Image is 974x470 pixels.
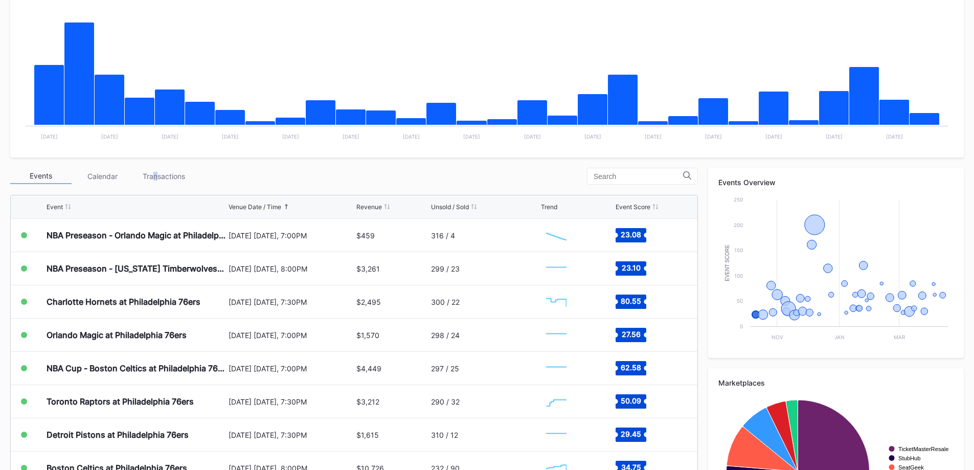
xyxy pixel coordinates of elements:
[229,203,281,211] div: Venue Date / Time
[724,244,730,281] text: Event Score
[734,196,743,203] text: 250
[356,298,381,306] div: $2,495
[47,430,189,440] div: Detroit Pistons at Philadelphia 76ers
[47,396,194,407] div: Toronto Raptors at Philadelphia 76ers
[431,203,469,211] div: Unsold / Sold
[431,364,459,373] div: 297 / 25
[584,133,601,140] text: [DATE]
[772,334,783,340] text: Nov
[229,264,354,273] div: [DATE] [DATE], 8:00PM
[734,222,743,228] text: 200
[229,331,354,340] div: [DATE] [DATE], 7:00PM
[463,133,480,140] text: [DATE]
[621,297,641,305] text: 80.55
[356,264,380,273] div: $3,261
[10,168,72,184] div: Events
[541,355,572,381] svg: Chart title
[594,172,683,181] input: Search
[356,364,381,373] div: $4,449
[431,397,460,406] div: 290 / 32
[765,133,782,140] text: [DATE]
[718,378,954,387] div: Marketplaces
[222,133,239,140] text: [DATE]
[621,263,640,272] text: 23.10
[718,178,954,187] div: Events Overview
[282,133,299,140] text: [DATE]
[356,203,382,211] div: Revenue
[834,334,845,340] text: Jan
[431,431,458,439] div: 310 / 12
[229,397,354,406] div: [DATE] [DATE], 7:30PM
[229,364,354,373] div: [DATE] [DATE], 7:00PM
[524,133,541,140] text: [DATE]
[616,203,650,211] div: Event Score
[47,297,200,307] div: Charlotte Hornets at Philadelphia 76ers
[229,298,354,306] div: [DATE] [DATE], 7:30PM
[431,231,455,240] div: 316 / 4
[621,230,641,239] text: 23.08
[133,168,194,184] div: Transactions
[47,330,187,340] div: Orlando Magic at Philadelphia 76ers
[898,446,948,452] text: TicketMasterResale
[734,273,743,279] text: 100
[621,430,641,438] text: 29.45
[621,396,641,405] text: 50.09
[431,264,460,273] div: 299 / 23
[47,230,226,240] div: NBA Preseason - Orlando Magic at Philadelphia 76ers
[705,133,722,140] text: [DATE]
[162,133,178,140] text: [DATE]
[47,263,226,274] div: NBA Preseason - [US_STATE] Timberwolves at Philadelphia 76ers
[826,133,843,140] text: [DATE]
[356,331,379,340] div: $1,570
[356,397,379,406] div: $3,212
[101,133,118,140] text: [DATE]
[403,133,420,140] text: [DATE]
[356,431,379,439] div: $1,615
[431,331,460,340] div: 298 / 24
[737,298,743,304] text: 50
[734,247,743,253] text: 150
[343,133,359,140] text: [DATE]
[229,431,354,439] div: [DATE] [DATE], 7:30PM
[541,322,572,348] svg: Chart title
[621,330,640,339] text: 27.56
[621,363,641,372] text: 62.58
[740,323,743,329] text: 0
[718,194,954,348] svg: Chart title
[541,256,572,281] svg: Chart title
[47,203,63,211] div: Event
[229,231,354,240] div: [DATE] [DATE], 7:00PM
[886,133,903,140] text: [DATE]
[645,133,662,140] text: [DATE]
[356,231,375,240] div: $459
[541,289,572,315] svg: Chart title
[541,422,572,447] svg: Chart title
[541,203,557,211] div: Trend
[541,222,572,248] svg: Chart title
[41,133,58,140] text: [DATE]
[72,168,133,184] div: Calendar
[541,389,572,414] svg: Chart title
[47,363,226,373] div: NBA Cup - Boston Celtics at Philadelphia 76ers
[894,334,905,340] text: Mar
[898,455,921,461] text: StubHub
[431,298,460,306] div: 300 / 22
